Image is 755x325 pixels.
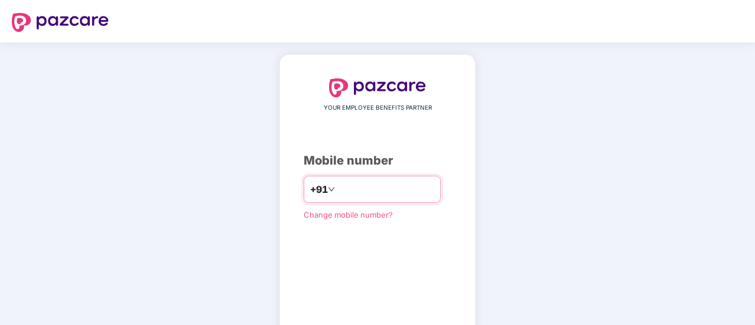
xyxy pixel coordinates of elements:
a: Change mobile number? [304,210,393,219]
span: down [328,186,335,193]
img: logo [329,78,426,97]
img: logo [12,13,109,32]
span: +91 [310,182,328,197]
div: Mobile number [304,152,451,170]
span: YOUR EMPLOYEE BENEFITS PARTNER [324,103,432,113]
